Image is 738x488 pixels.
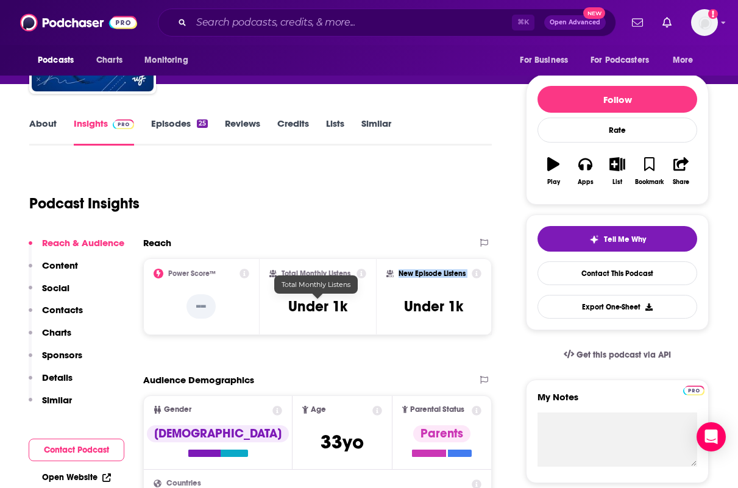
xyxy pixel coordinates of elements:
[569,149,601,193] button: Apps
[691,9,718,36] button: Show profile menu
[683,386,704,395] img: Podchaser Pro
[554,340,681,370] a: Get this podcast via API
[186,294,216,319] p: --
[583,7,605,19] span: New
[191,13,512,32] input: Search podcasts, credits, & more...
[144,52,188,69] span: Monitoring
[42,349,82,361] p: Sponsors
[538,118,697,143] div: Rate
[664,49,709,72] button: open menu
[166,479,201,487] span: Countries
[673,179,689,186] div: Share
[282,280,350,289] span: Total Monthly Listens
[691,9,718,36] span: Logged in as Isabellaoidem
[683,384,704,395] a: Pro website
[147,425,289,442] div: [DEMOGRAPHIC_DATA]
[410,406,464,414] span: Parental Status
[321,430,364,454] span: 33 yo
[277,118,309,146] a: Credits
[589,235,599,244] img: tell me why sparkle
[658,12,676,33] a: Show notifications dropdown
[29,304,83,327] button: Contacts
[113,119,134,129] img: Podchaser Pro
[143,374,254,386] h2: Audience Demographics
[612,179,622,186] div: List
[136,49,204,72] button: open menu
[74,118,134,146] a: InsightsPodchaser Pro
[282,269,350,278] h2: Total Monthly Listens
[29,282,69,305] button: Social
[38,52,74,69] span: Podcasts
[404,297,463,316] h3: Under 1k
[538,226,697,252] button: tell me why sparkleTell Me Why
[42,282,69,294] p: Social
[538,295,697,319] button: Export One-Sheet
[511,49,583,72] button: open menu
[577,350,671,360] span: Get this podcast via API
[29,327,71,349] button: Charts
[633,149,665,193] button: Bookmark
[311,406,326,414] span: Age
[635,179,664,186] div: Bookmark
[413,425,470,442] div: Parents
[29,349,82,372] button: Sponsors
[708,9,718,19] svg: Add a profile image
[550,19,600,26] span: Open Advanced
[225,118,260,146] a: Reviews
[197,119,208,128] div: 25
[29,49,90,72] button: open menu
[591,52,649,69] span: For Podcasters
[42,237,124,249] p: Reach & Audience
[42,472,111,483] a: Open Website
[29,439,124,461] button: Contact Podcast
[691,9,718,36] img: User Profile
[42,372,73,383] p: Details
[29,118,57,146] a: About
[604,235,646,244] span: Tell Me Why
[538,261,697,285] a: Contact This Podcast
[601,149,633,193] button: List
[512,15,534,30] span: ⌘ K
[143,237,171,249] h2: Reach
[29,372,73,394] button: Details
[88,49,130,72] a: Charts
[42,327,71,338] p: Charts
[158,9,616,37] div: Search podcasts, credits, & more...
[399,269,466,278] h2: New Episode Listens
[96,52,122,69] span: Charts
[42,304,83,316] p: Contacts
[42,394,72,406] p: Similar
[544,15,606,30] button: Open AdvancedNew
[29,260,78,282] button: Content
[538,149,569,193] button: Play
[361,118,391,146] a: Similar
[326,118,344,146] a: Lists
[538,391,697,412] label: My Notes
[673,52,694,69] span: More
[29,394,72,417] button: Similar
[151,118,208,146] a: Episodes25
[547,179,560,186] div: Play
[665,149,697,193] button: Share
[29,237,124,260] button: Reach & Audience
[697,422,726,451] div: Open Intercom Messenger
[20,11,137,34] img: Podchaser - Follow, Share and Rate Podcasts
[578,179,594,186] div: Apps
[168,269,216,278] h2: Power Score™
[42,260,78,271] p: Content
[29,194,140,213] h1: Podcast Insights
[520,52,568,69] span: For Business
[583,49,667,72] button: open menu
[288,297,347,316] h3: Under 1k
[164,406,191,414] span: Gender
[538,86,697,113] button: Follow
[627,12,648,33] a: Show notifications dropdown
